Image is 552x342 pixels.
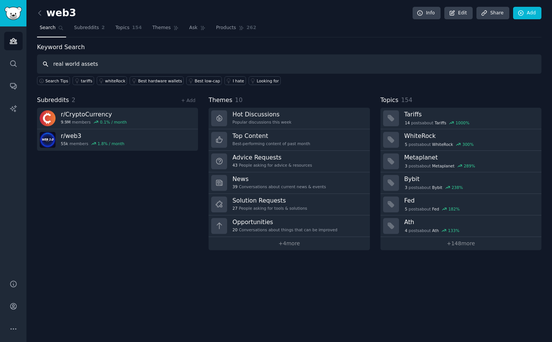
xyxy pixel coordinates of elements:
div: Best hardware wallets [138,78,182,84]
div: post s about [404,227,460,234]
a: Tariffs14postsaboutTariffs1000% [380,108,541,129]
div: 1000 % [456,120,470,125]
span: 5 [405,206,407,212]
a: Opportunities20Conversations about things that can be improved [209,215,370,237]
h3: Solution Requests [232,197,307,204]
h3: Bybit [404,175,536,183]
span: Search [40,25,56,31]
a: News39Conversations about current news & events [209,172,370,194]
div: post s about [404,184,464,191]
span: Topics [115,25,129,31]
a: Ask [187,22,208,37]
div: Looking for [257,78,279,84]
a: Top ContentBest-performing content of past month [209,129,370,151]
div: 182 % [448,206,460,212]
h3: Fed [404,197,536,204]
span: Themes [209,96,232,105]
div: 238 % [451,185,463,190]
div: members [61,141,124,146]
div: post s about [404,206,461,212]
img: GummySearch logo [5,7,22,20]
div: members [61,119,127,125]
h2: web3 [37,7,76,19]
h3: Top Content [232,132,310,140]
div: Best low-cap [195,78,220,84]
span: 2 [72,96,76,104]
span: Themes [152,25,171,31]
div: Conversations about things that can be improved [232,227,337,232]
a: Ath4postsaboutAth133% [380,215,541,237]
span: Subreddits [74,25,99,31]
div: Best-performing content of past month [232,141,310,146]
div: whiteRock [105,78,125,84]
h3: r/ web3 [61,132,124,140]
a: Metaplanet3postsaboutMetaplanet289% [380,151,541,172]
span: Topics [380,96,399,105]
a: Share [476,7,509,20]
span: 154 [401,96,412,104]
span: 2 [102,25,105,31]
span: 3 [405,185,407,190]
div: 1.8 % / month [97,141,124,146]
a: Subreddits2 [71,22,107,37]
div: post s about [404,119,470,126]
span: Fed [432,206,439,212]
div: 289 % [464,163,475,169]
a: Looking for [249,76,281,85]
div: 133 % [448,228,459,233]
a: tariffs [73,76,94,85]
h3: Hot Discussions [232,110,291,118]
div: 300 % [462,142,474,147]
a: r/web355kmembers1.8% / month [37,129,198,151]
h3: WhiteRock [404,132,536,140]
div: Conversations about current news & events [232,184,326,189]
a: Advice Requests43People asking for advice & resources [209,151,370,172]
span: Products [216,25,236,31]
img: web3 [40,132,56,148]
a: r/CryptoCurrency9.9Mmembers0.1% / month [37,108,198,129]
span: 14 [405,120,410,125]
span: 10 [235,96,243,104]
h3: Tariffs [404,110,536,118]
input: Keyword search in audience [37,54,541,74]
div: People asking for advice & resources [232,162,312,168]
h3: Advice Requests [232,153,312,161]
label: Keyword Search [37,43,85,51]
span: 43 [232,162,237,168]
div: I hate [233,78,244,84]
a: Solution Requests27People asking for tools & solutions [209,194,370,215]
a: Products262 [213,22,259,37]
span: 27 [232,206,237,211]
a: Best low-cap [186,76,222,85]
div: People asking for tools & solutions [232,206,307,211]
a: Hot DiscussionsPopular discussions this week [209,108,370,129]
a: Search [37,22,66,37]
span: Metaplanet [432,163,455,169]
a: Bybit3postsaboutBybit238% [380,172,541,194]
h3: Metaplanet [404,153,536,161]
a: Themes [150,22,181,37]
span: 55k [61,141,68,146]
div: post s about [404,162,476,169]
div: 0.1 % / month [100,119,127,125]
span: 4 [405,228,407,233]
a: Best hardware wallets [130,76,184,85]
h3: Ath [404,218,536,226]
span: 3 [405,163,407,169]
a: Add [513,7,541,20]
a: + Add [181,98,195,103]
span: 9.9M [61,119,71,125]
a: +4more [209,237,370,250]
span: Search Tips [45,78,68,84]
button: Search Tips [37,76,70,85]
h3: Opportunities [232,218,337,226]
span: Subreddits [37,96,69,105]
span: 39 [232,184,237,189]
div: Popular discussions this week [232,119,291,125]
span: 5 [405,142,407,147]
span: 20 [232,227,237,232]
a: Fed5postsaboutFed182% [380,194,541,215]
span: Tariffs [434,120,446,125]
h3: r/ CryptoCurrency [61,110,127,118]
a: WhiteRock5postsaboutWhiteRock300% [380,129,541,151]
